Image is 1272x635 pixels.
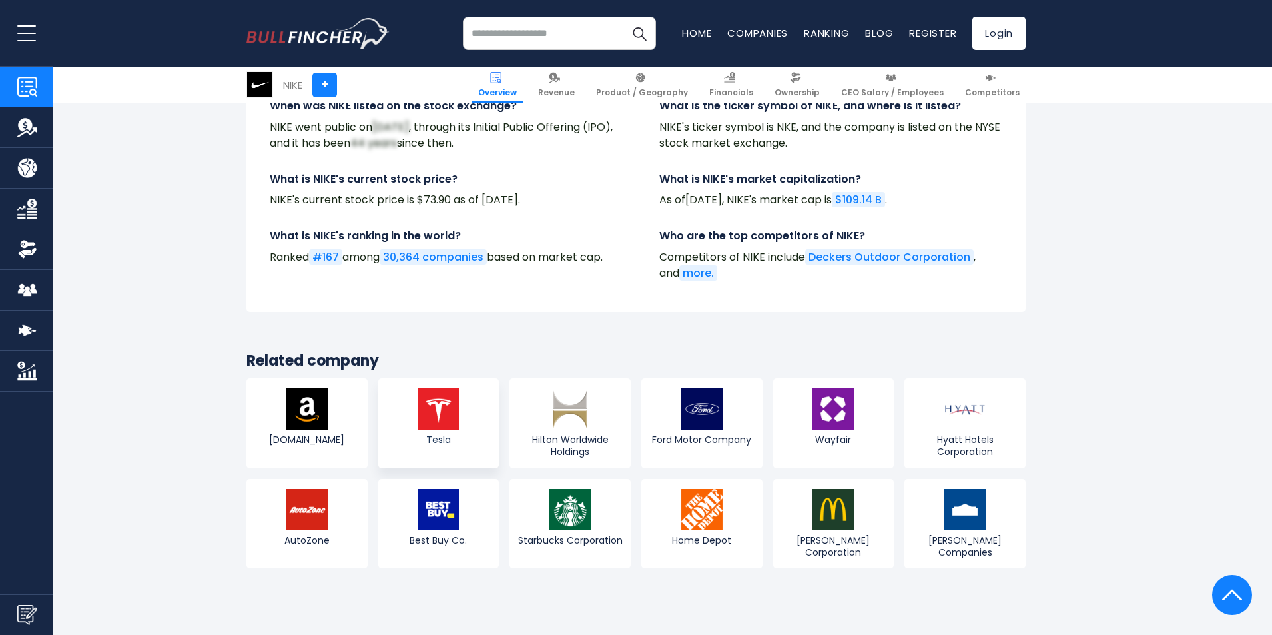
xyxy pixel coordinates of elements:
[682,26,711,40] a: Home
[965,87,1020,98] span: Competitors
[805,249,974,265] a: Deckers Outdoor Corporation
[769,67,826,103] a: Ownership
[309,249,342,265] a: #167
[959,67,1026,103] a: Competitors
[703,67,759,103] a: Financials
[641,378,763,468] a: Ford Motor Company
[944,388,986,430] img: H logo
[645,434,759,446] span: Ford Motor Company
[418,489,459,530] img: BBY logo
[812,388,854,430] img: W logo
[835,192,882,207] span: $109.14 B
[972,17,1026,50] a: Login
[865,26,893,40] a: Blog
[270,119,613,151] p: NIKE went public on , through its Initial Public Offering (IPO), and it has been since then.
[773,479,894,568] a: [PERSON_NAME] Corporation
[513,534,627,546] span: Starbucks Corporation
[270,249,613,265] p: Ranked among based on market cap.
[270,192,613,208] p: NIKE's current stock price is $73.90 as of [DATE].
[777,434,891,446] span: Wayfair
[250,434,364,446] span: [DOMAIN_NAME]
[641,479,763,568] a: Home Depot
[727,26,788,40] a: Companies
[777,534,891,558] span: [PERSON_NAME] Corporation
[812,489,854,530] img: MCD logo
[590,67,694,103] a: Product / Geography
[312,73,337,97] a: +
[247,72,272,97] img: NKE logo
[246,352,1026,371] h3: Related company
[478,87,517,98] span: Overview
[679,265,717,281] a: more.
[382,434,496,446] span: Tesla
[286,489,328,530] img: AZO logo
[509,378,631,468] a: Hilton Worldwide Holdings
[835,67,950,103] a: CEO Salary / Employees
[283,77,302,93] div: NIKE
[250,534,364,546] span: AutoZone
[270,229,613,243] h4: What is NIKE's ranking in the world?
[623,17,656,50] button: Search
[944,489,986,530] img: LOW logo
[246,479,368,568] a: AutoZone
[832,192,885,207] a: $109.14 B
[804,26,849,40] a: Ranking
[908,534,1022,558] span: [PERSON_NAME] Companies
[246,18,390,49] a: Go to homepage
[904,378,1026,468] a: Hyatt Hotels Corporation
[904,479,1026,568] a: [PERSON_NAME] Companies
[378,479,499,568] a: Best Buy Co.
[382,534,496,546] span: Best Buy Co.
[418,388,459,430] img: TSLA logo
[286,388,328,430] img: AMZN logo
[513,434,627,458] span: Hilton Worldwide Holdings
[380,249,487,265] a: 30,364 companies
[841,87,944,98] span: CEO Salary / Employees
[908,434,1022,458] span: Hyatt Hotels Corporation
[645,534,759,546] span: Home Depot
[659,192,1002,208] p: As of , NIKE's market cap is .
[549,489,591,530] img: SBUX logo
[659,249,1002,281] p: Competitors of NIKE include , and
[538,87,575,98] span: Revenue
[472,67,523,103] a: Overview
[509,479,631,568] a: Starbucks Corporation
[270,172,613,187] h4: What is NIKE's current stock price?
[659,172,1002,187] h4: What is NIKE's market capitalization?
[532,67,581,103] a: Revenue
[596,87,688,98] span: Product / Geography
[685,192,722,207] span: [DATE]
[909,26,956,40] a: Register
[709,87,753,98] span: Financials
[659,99,1002,113] h4: What is the ticker symbol of NIKE, and where is it listed?
[350,135,397,151] span: 44 years
[246,378,368,468] a: [DOMAIN_NAME]
[659,229,1002,243] h4: Who are the top competitors of NIKE?
[246,18,390,49] img: bullfincher logo
[549,388,591,430] img: HLT logo
[681,489,723,530] img: HD logo
[659,119,1002,151] p: NIKE's ticker symbol is NKE, and the company is listed on the NYSE stock market exchange.
[372,119,409,135] span: [DATE]
[17,239,37,259] img: Ownership
[775,87,820,98] span: Ownership
[270,99,613,113] h4: When was NIKE listed on the stock exchange?
[773,378,894,468] a: Wayfair
[378,378,499,468] a: Tesla
[681,388,723,430] img: F logo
